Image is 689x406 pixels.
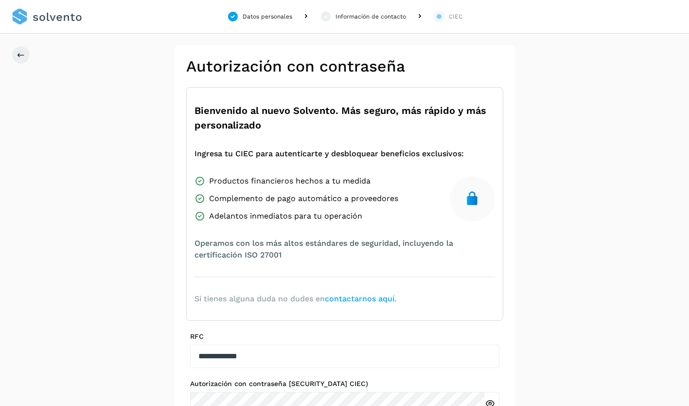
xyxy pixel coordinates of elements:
span: Complemento de pago automático a proveedores [209,193,398,204]
h2: Autorización con contraseña [186,57,503,75]
div: Datos personales [243,12,292,21]
label: RFC [190,332,499,341]
span: Bienvenido al nuevo Solvento. Más seguro, más rápido y más personalizado [194,103,495,132]
span: Operamos con los más altos estándares de seguridad, incluyendo la certificación ISO 27001 [194,238,495,261]
div: Información de contacto [336,12,406,21]
img: secure [464,191,480,206]
div: CIEC [449,12,462,21]
span: Productos financieros hechos a tu medida [209,175,371,187]
label: Autorización con contraseña [SECURITY_DATA] CIEC) [190,380,499,388]
span: Adelantos inmediatos para tu operación [209,210,362,222]
a: contactarnos aquí. [325,294,396,303]
span: Si tienes alguna duda no dudes en [194,293,396,305]
span: Ingresa tu CIEC para autenticarte y desbloquear beneficios exclusivos: [194,148,464,160]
